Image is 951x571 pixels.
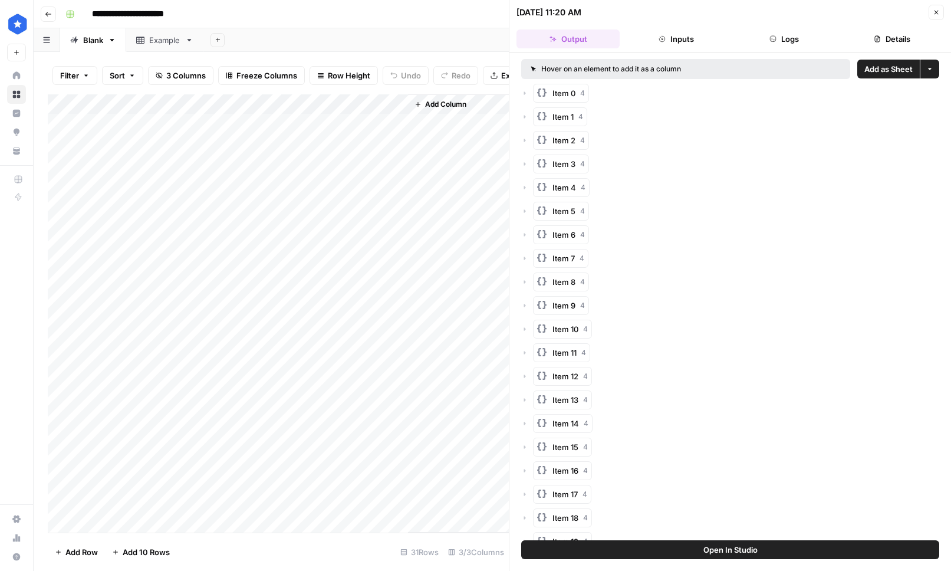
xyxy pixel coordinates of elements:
[552,300,575,311] span: Item 9
[7,142,26,160] a: Your Data
[580,88,585,99] span: 4
[552,370,578,382] span: Item 12
[533,508,592,527] button: Item 184
[501,70,543,81] span: Export CSV
[552,347,577,359] span: Item 11
[533,532,592,551] button: Item 194
[483,66,551,85] button: Export CSV
[516,29,620,48] button: Output
[48,543,105,562] button: Add Row
[533,414,593,433] button: Item 144
[328,70,370,81] span: Row Height
[425,99,466,110] span: Add Column
[533,320,592,339] button: Item 104
[552,229,575,241] span: Item 6
[580,277,585,287] span: 4
[552,536,578,547] span: Item 19
[533,155,589,173] button: Item 34
[52,66,97,85] button: Filter
[7,547,26,566] button: Help + Support
[443,543,509,562] div: 3/3 Columns
[126,28,203,52] a: Example
[583,395,588,405] span: 4
[533,367,592,386] button: Item 124
[533,202,589,221] button: Item 54
[533,84,589,103] button: Item 04
[110,70,125,81] span: Sort
[7,123,26,142] a: Opportunities
[123,546,170,558] span: Add 10 Rows
[841,29,944,48] button: Details
[383,66,429,85] button: Undo
[7,9,26,39] button: Workspace: ConsumerAffairs
[552,158,575,170] span: Item 3
[396,543,443,562] div: 31 Rows
[533,107,587,126] button: Item 14
[857,60,920,78] button: Add as Sheet
[531,64,761,74] div: Hover on an element to add it as a column
[7,66,26,85] a: Home
[624,29,728,48] button: Inputs
[552,252,575,264] span: Item 7
[584,418,588,429] span: 4
[581,182,585,193] span: 4
[7,529,26,547] a: Usage
[580,300,585,311] span: 4
[533,343,590,362] button: Item 114
[552,87,575,99] span: Item 0
[583,489,587,500] span: 4
[703,544,758,556] span: Open In Studio
[864,63,913,75] span: Add as Sheet
[533,249,588,268] button: Item 74
[7,85,26,104] a: Browse
[236,70,297,81] span: Freeze Columns
[580,253,584,264] span: 4
[7,104,26,123] a: Insights
[452,70,470,81] span: Redo
[83,34,103,46] div: Blank
[105,543,177,562] button: Add 10 Rows
[552,441,578,453] span: Item 15
[65,546,98,558] span: Add Row
[410,97,471,112] button: Add Column
[149,34,180,46] div: Example
[583,536,588,547] span: 4
[218,66,305,85] button: Freeze Columns
[533,438,592,457] button: Item 154
[552,512,578,524] span: Item 18
[583,442,588,452] span: 4
[580,135,585,146] span: 4
[7,510,26,529] a: Settings
[578,111,583,122] span: 4
[102,66,143,85] button: Sort
[552,205,575,217] span: Item 5
[552,394,578,406] span: Item 13
[552,182,576,193] span: Item 4
[533,461,592,480] button: Item 164
[552,134,575,146] span: Item 2
[533,296,589,315] button: Item 94
[533,178,590,197] button: Item 44
[552,488,578,500] span: Item 17
[310,66,378,85] button: Row Height
[533,273,589,291] button: Item 84
[60,70,79,81] span: Filter
[583,513,588,523] span: 4
[580,229,585,240] span: 4
[581,347,586,358] span: 4
[516,6,581,18] div: [DATE] 11:20 AM
[7,14,28,35] img: ConsumerAffairs Logo
[533,131,589,150] button: Item 24
[401,70,421,81] span: Undo
[521,540,939,559] button: Open In Studio
[433,66,478,85] button: Redo
[583,465,588,476] span: 4
[148,66,213,85] button: 3 Columns
[533,225,589,244] button: Item 64
[166,70,206,81] span: 3 Columns
[733,29,836,48] button: Logs
[552,323,578,335] span: Item 10
[583,371,588,382] span: 4
[552,465,578,477] span: Item 16
[533,485,591,504] button: Item 174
